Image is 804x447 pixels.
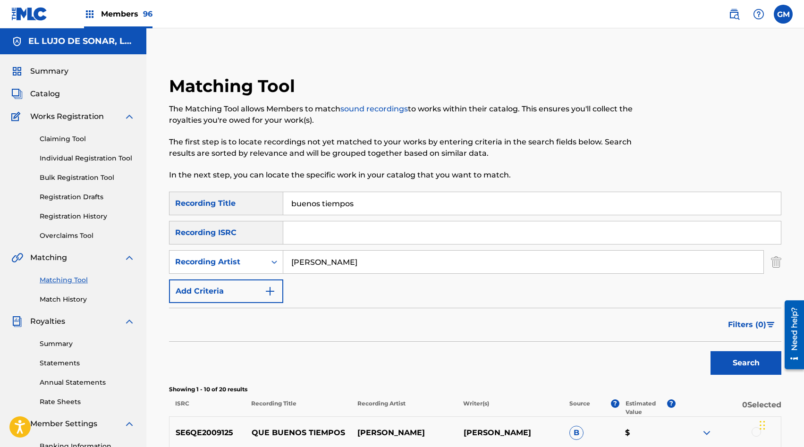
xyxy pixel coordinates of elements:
[169,192,781,380] form: Search Form
[40,275,135,285] a: Matching Tool
[725,5,744,24] a: Public Search
[30,316,65,327] span: Royalties
[169,399,245,416] p: ISRC
[124,111,135,122] img: expand
[40,153,135,163] a: Individual Registration Tool
[40,192,135,202] a: Registration Drafts
[457,399,563,416] p: Writer(s)
[124,418,135,430] img: expand
[569,399,590,416] p: Source
[40,295,135,304] a: Match History
[175,256,260,268] div: Recording Artist
[611,399,619,408] span: ?
[30,88,60,100] span: Catalog
[701,427,712,439] img: expand
[11,252,23,263] img: Matching
[40,358,135,368] a: Statements
[619,427,675,439] p: $
[101,8,152,19] span: Members
[169,136,641,159] p: The first step is to locate recordings not yet matched to your works by entering criteria in the ...
[667,399,676,408] span: ?
[11,316,23,327] img: Royalties
[351,427,457,439] p: [PERSON_NAME]
[169,76,300,97] h2: Matching Tool
[143,9,152,18] span: 96
[11,66,23,77] img: Summary
[774,5,793,24] div: User Menu
[169,279,283,303] button: Add Criteria
[264,286,276,297] img: 9d2ae6d4665cec9f34b9.svg
[245,427,351,439] p: QUE BUENOS TIEMPOS
[28,36,135,47] h5: EL LUJO DE SONAR, LLC
[569,426,584,440] span: B
[757,402,804,447] div: Widget de chat
[40,231,135,241] a: Overclaims Tool
[124,252,135,263] img: expand
[30,252,67,263] span: Matching
[340,104,408,113] a: sound recordings
[40,211,135,221] a: Registration History
[40,397,135,407] a: Rate Sheets
[169,103,641,126] p: The Matching Tool allows Members to match to works within their catalog. This ensures you'll coll...
[30,66,68,77] span: Summary
[11,88,23,100] img: Catalog
[11,88,60,100] a: CatalogCatalog
[760,411,765,439] div: Arrastrar
[40,173,135,183] a: Bulk Registration Tool
[676,399,782,416] p: 0 Selected
[457,427,563,439] p: [PERSON_NAME]
[753,8,764,20] img: help
[757,402,804,447] iframe: Chat Widget
[84,8,95,20] img: Top Rightsholders
[30,111,104,122] span: Works Registration
[778,296,804,372] iframe: Resource Center
[11,36,23,47] img: Accounts
[11,418,23,430] img: Member Settings
[245,399,351,416] p: Recording Title
[169,427,245,439] p: SE6QE2009125
[124,316,135,327] img: expand
[11,66,68,77] a: SummarySummary
[11,111,24,122] img: Works Registration
[169,385,781,394] p: Showing 1 - 10 of 20 results
[728,8,740,20] img: search
[40,378,135,388] a: Annual Statements
[626,399,667,416] p: Estimated Value
[771,250,781,274] img: Delete Criterion
[30,418,97,430] span: Member Settings
[169,169,641,181] p: In the next step, you can locate the specific work in your catalog that you want to match.
[767,322,775,328] img: filter
[351,399,457,416] p: Recording Artist
[40,134,135,144] a: Claiming Tool
[11,7,48,21] img: MLC Logo
[749,5,768,24] div: Help
[40,339,135,349] a: Summary
[728,319,766,330] span: Filters ( 0 )
[711,351,781,375] button: Search
[722,313,781,337] button: Filters (0)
